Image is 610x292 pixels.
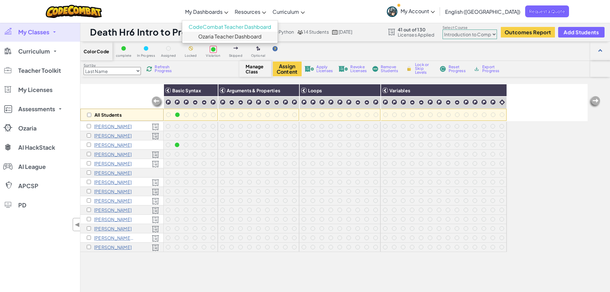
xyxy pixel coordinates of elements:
img: Licensed [152,179,159,186]
a: CodeCombat Teacher Dashboard [182,22,278,32]
img: IconChallengeLevel.svg [481,99,487,105]
span: English ([GEOGRAPHIC_DATA]) [445,8,520,15]
img: IconChallengeLevel.svg [490,99,496,105]
img: IconChallengeLevel.svg [174,99,180,105]
span: Locked [185,54,197,57]
span: Variables [389,88,410,93]
a: Request a Quote [525,5,569,17]
img: Licensed [152,133,159,140]
span: [DATE] [338,29,352,35]
img: IconPracticeLevel.svg [229,100,234,105]
a: Outcomes Report [501,27,555,38]
img: IconChallengeLevel.svg [391,99,397,105]
p: Ashton Smith [94,226,132,231]
img: IconLicenseApply.svg [305,66,314,72]
span: Revoke Licenses [350,65,367,73]
span: Skipped [229,54,242,57]
img: IconChallengeLevel.svg [282,99,289,105]
img: IconChallengeLevel.svg [210,99,216,105]
img: IconOptionalLevel.svg [256,46,260,51]
span: Optional [251,54,265,57]
span: AI HackStack [18,145,55,150]
img: IconChallengeLevel.svg [472,99,478,105]
span: Lock or Skip Levels [415,63,434,74]
img: IconChallengeLevel.svg [247,99,253,105]
span: Resources [235,8,260,15]
img: Licensed [152,151,159,158]
span: Color Code [84,49,109,54]
p: Marley Spratt [94,235,134,240]
span: 14 Students [304,29,329,35]
img: IconHint.svg [272,46,278,51]
img: IconChallengeLevel.svg [382,99,388,105]
span: Manage Class [246,64,264,74]
img: IconPracticeLevel.svg [419,100,424,105]
span: complete [116,54,132,57]
span: Curriculum [18,48,50,54]
img: Arrow_Left_Inactive.png [588,96,601,108]
img: IconChallengeLevel.svg [463,99,469,105]
img: IconChallengeLevel.svg [291,99,297,105]
p: Brantley Herrell [94,170,132,175]
img: CodeCombat logo [46,5,102,18]
img: IconPracticeLevel.svg [265,100,270,105]
img: IconChallengeLevel.svg [310,99,316,105]
img: IconChallengeLevel.svg [436,99,442,105]
span: Basic Syntax [172,88,201,93]
img: Licensed [152,235,159,242]
span: AI League [18,164,46,170]
img: MultipleUsers.png [297,30,303,35]
span: Assessments [18,106,55,112]
a: English ([GEOGRAPHIC_DATA]) [442,3,524,20]
img: Licensed [152,198,159,205]
a: My Account [384,1,438,21]
label: Select Course [443,25,497,30]
span: Apply Licenses [316,65,333,73]
p: All Students [94,112,122,117]
img: IconChallengeLevel.svg [319,99,325,105]
span: My Dashboards [185,8,223,15]
img: IconPracticeLevel.svg [364,100,370,105]
span: Teacher Toolkit [18,68,61,73]
p: America Rodriguez [94,217,132,222]
img: IconPracticeLevel.svg [355,100,361,105]
img: avatar [387,6,397,17]
span: Export Progress [482,65,502,73]
img: IconPracticeLevel.svg [454,100,460,105]
img: IconChallengeLevel.svg [165,99,171,105]
img: IconPracticeLevel.svg [238,100,243,105]
img: IconChallengeLevel.svg [220,99,226,105]
img: Licensed [152,123,159,130]
span: My Classes [18,29,49,35]
img: IconChallengeLevel.svg [346,99,352,105]
span: Remove Students [381,65,400,73]
img: Licensed [152,207,159,214]
img: IconChallengeLevel.svg [400,99,406,105]
button: Assign Content [273,62,302,76]
span: Refresh Progress [155,65,175,73]
span: 41 out of 130 [398,27,435,32]
span: My Licenses [18,87,53,93]
img: Licensed [152,161,159,168]
span: Reset Progress [449,65,468,73]
p: Brantley Grah [94,152,132,157]
span: My Account [401,8,435,14]
span: Curriculum [272,8,299,15]
p: Ferrell Johnson [94,179,132,185]
img: IconLicenseRevoke.svg [338,66,348,72]
span: Python [279,29,294,35]
span: Violation [206,54,220,57]
p: Kash Deshazer [94,133,132,138]
p: Genevieve Oldham [94,207,132,213]
span: Arguments & Properties [227,88,280,93]
img: IconArchive.svg [474,66,480,72]
span: Ozaria [18,125,37,131]
img: IconReset.svg [440,66,446,72]
a: Resources [232,3,269,20]
img: IconChallengeLevel.svg [301,99,307,105]
p: Lana Stephens [94,245,132,250]
a: My Dashboards [182,3,232,20]
img: IconPracticeLevel.svg [274,100,279,105]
